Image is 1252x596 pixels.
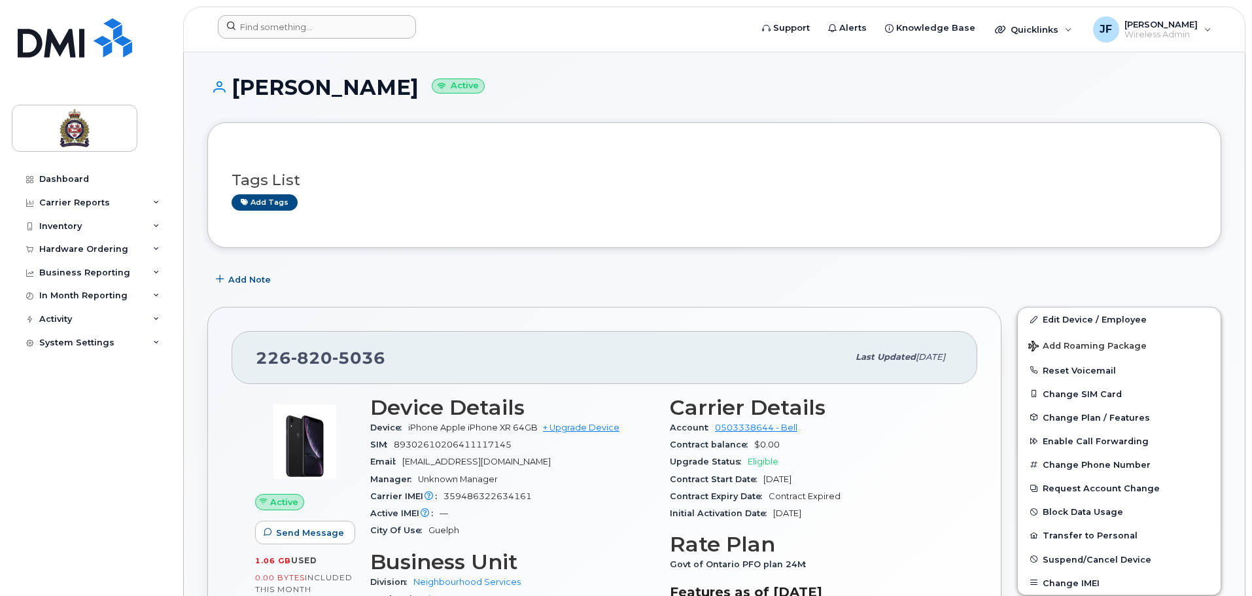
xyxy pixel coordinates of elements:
[255,521,355,544] button: Send Message
[1018,571,1221,595] button: Change IMEI
[1018,406,1221,429] button: Change Plan / Features
[916,352,945,362] span: [DATE]
[432,79,485,94] small: Active
[418,474,498,484] span: Unknown Manager
[370,525,428,535] span: City Of Use
[670,533,954,556] h3: Rate Plan
[370,550,654,574] h3: Business Unit
[232,172,1197,188] h3: Tags List
[332,348,385,368] span: 5036
[748,457,778,466] span: Eligible
[1018,382,1221,406] button: Change SIM Card
[408,423,538,432] span: iPhone Apple iPhone XR 64GB
[670,474,763,484] span: Contract Start Date
[255,572,353,594] span: included this month
[769,491,841,501] span: Contract Expired
[670,559,812,569] span: Govt of Ontario PFO plan 24M
[1018,332,1221,359] button: Add Roaming Package
[270,496,298,508] span: Active
[1018,429,1221,453] button: Enable Call Forwarding
[670,440,754,449] span: Contract balance
[670,423,715,432] span: Account
[773,508,801,518] span: [DATE]
[1028,341,1147,353] span: Add Roaming Package
[1018,359,1221,382] button: Reset Voicemail
[1043,412,1150,422] span: Change Plan / Features
[370,474,418,484] span: Manager
[763,474,791,484] span: [DATE]
[543,423,619,432] a: + Upgrade Device
[232,194,298,211] a: Add tags
[370,423,408,432] span: Device
[256,348,385,368] span: 226
[394,440,512,449] span: 89302610206411117145
[1018,548,1221,571] button: Suspend/Cancel Device
[370,396,654,419] h3: Device Details
[856,352,916,362] span: Last updated
[291,555,317,565] span: used
[670,491,769,501] span: Contract Expiry Date
[440,508,448,518] span: —
[370,491,443,501] span: Carrier IMEI
[1018,453,1221,476] button: Change Phone Number
[1018,307,1221,331] a: Edit Device / Employee
[413,577,521,587] a: Neighbourhood Services
[266,402,344,481] img: image20231002-3703462-1qb80zy.jpeg
[370,457,402,466] span: Email
[370,440,394,449] span: SIM
[228,273,271,286] span: Add Note
[207,268,282,291] button: Add Note
[276,527,344,539] span: Send Message
[207,76,1221,99] h1: [PERSON_NAME]
[1043,436,1149,446] span: Enable Call Forwarding
[1043,554,1151,564] span: Suspend/Cancel Device
[670,508,773,518] span: Initial Activation Date
[443,491,532,501] span: 359486322634161
[370,577,413,587] span: Division
[255,556,291,565] span: 1.06 GB
[1018,500,1221,523] button: Block Data Usage
[428,525,459,535] span: Guelph
[291,348,332,368] span: 820
[402,457,551,466] span: [EMAIL_ADDRESS][DOMAIN_NAME]
[754,440,780,449] span: $0.00
[670,457,748,466] span: Upgrade Status
[670,396,954,419] h3: Carrier Details
[370,508,440,518] span: Active IMEI
[255,573,305,582] span: 0.00 Bytes
[1018,523,1221,547] button: Transfer to Personal
[715,423,797,432] a: 0503338644 - Bell
[1018,476,1221,500] button: Request Account Change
